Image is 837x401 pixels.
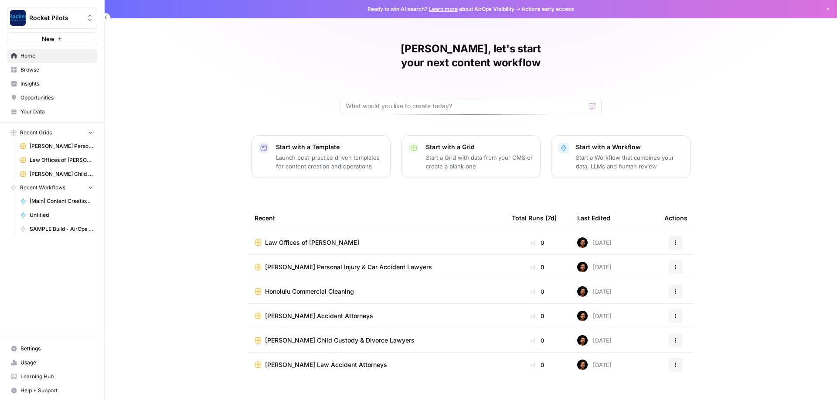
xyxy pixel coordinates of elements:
img: wt756mygx0n7rybn42vblmh42phm [577,237,588,248]
div: 0 [512,360,563,369]
span: [PERSON_NAME] Child Custody & Divorce Lawyers [30,170,93,178]
span: Insights [20,80,93,88]
div: 0 [512,263,563,271]
span: [PERSON_NAME] Accident Attorneys [265,312,373,320]
span: Settings [20,345,93,353]
img: wt756mygx0n7rybn42vblmh42phm [577,286,588,297]
img: wt756mygx0n7rybn42vblmh42phm [577,262,588,272]
span: Ready to win AI search? about AirOps Visibility [367,5,514,13]
a: SAMPLE Build - AirOps (week 1 - FAQs) [16,222,97,236]
a: Law Offices of [PERSON_NAME] [255,238,498,247]
p: Launch best-practice driven templates for content creation and operations [276,153,383,171]
span: Learning Hub [20,373,93,380]
span: [PERSON_NAME] Law Accident Attorneys [265,360,387,369]
a: Law Offices of [PERSON_NAME] [16,153,97,167]
a: Your Data [7,105,97,119]
button: Start with a WorkflowStart a Workflow that combines your data, LLMs and human review [551,135,691,178]
input: What would you like to create today? [346,102,585,110]
a: Learning Hub [7,370,97,384]
img: wt756mygx0n7rybn42vblmh42phm [577,335,588,346]
div: [DATE] [577,237,612,248]
a: [PERSON_NAME] Child Custody & Divorce Lawyers [255,336,498,345]
div: [DATE] [577,262,612,272]
span: Browse [20,66,93,74]
a: [Main] Content Creation Article [16,194,97,208]
a: Settings [7,342,97,356]
p: Start with a Workflow [576,143,683,151]
p: Start a Grid with data from your CMS or create a blank one [426,153,533,171]
h1: [PERSON_NAME], let's start your next content workflow [340,42,602,70]
span: SAMPLE Build - AirOps (week 1 - FAQs) [30,225,93,233]
button: New [7,32,97,45]
a: Honolulu Commercial Cleaning [255,287,498,296]
span: Law Offices of [PERSON_NAME] [30,156,93,164]
span: [PERSON_NAME] Personal Injury & Car Accident Lawyers [265,263,432,271]
span: New [42,34,54,43]
button: Start with a TemplateLaunch best-practice driven templates for content creation and operations [251,135,391,178]
a: Browse [7,63,97,77]
a: [PERSON_NAME] Personal Injury & Car Accident Lawyers [255,263,498,271]
div: [DATE] [577,360,612,370]
button: Workspace: Rocket Pilots [7,7,97,29]
div: 0 [512,336,563,345]
a: Untitled [16,208,97,222]
div: [DATE] [577,286,612,297]
a: [PERSON_NAME] Child Custody & Divorce Lawyers [16,167,97,181]
a: [PERSON_NAME] Personal Injury & Car Accident Lawyers [16,139,97,153]
img: Rocket Pilots Logo [10,10,26,26]
div: Total Runs (7d) [512,206,557,230]
span: [PERSON_NAME] Child Custody & Divorce Lawyers [265,336,415,345]
div: [DATE] [577,335,612,346]
span: [PERSON_NAME] Personal Injury & Car Accident Lawyers [30,142,93,150]
div: 0 [512,287,563,296]
div: Last Edited [577,206,610,230]
img: wt756mygx0n7rybn42vblmh42phm [577,360,588,370]
a: Home [7,49,97,63]
a: Insights [7,77,97,91]
span: Your Data [20,108,93,116]
a: Learn more [429,6,458,12]
span: Actions early access [521,5,574,13]
div: [DATE] [577,311,612,321]
div: Recent [255,206,498,230]
span: Opportunities [20,94,93,102]
span: Untitled [30,211,93,219]
img: wt756mygx0n7rybn42vblmh42phm [577,311,588,321]
span: Recent Grids [20,129,52,137]
a: Opportunities [7,91,97,105]
a: Usage [7,356,97,370]
p: Start with a Template [276,143,383,151]
a: [PERSON_NAME] Law Accident Attorneys [255,360,498,369]
button: Recent Workflows [7,181,97,194]
span: Usage [20,359,93,367]
span: [Main] Content Creation Article [30,197,93,205]
p: Start a Workflow that combines your data, LLMs and human review [576,153,683,171]
p: Start with a Grid [426,143,533,151]
button: Start with a GridStart a Grid with data from your CMS or create a blank one [401,135,541,178]
a: [PERSON_NAME] Accident Attorneys [255,312,498,320]
span: Help + Support [20,387,93,394]
div: Actions [664,206,687,230]
span: Recent Workflows [20,184,65,192]
span: Law Offices of [PERSON_NAME] [265,238,359,247]
button: Help + Support [7,384,97,398]
span: Home [20,52,93,60]
button: Recent Grids [7,126,97,139]
span: Rocket Pilots [29,14,82,22]
span: Honolulu Commercial Cleaning [265,287,354,296]
div: 0 [512,238,563,247]
div: 0 [512,312,563,320]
